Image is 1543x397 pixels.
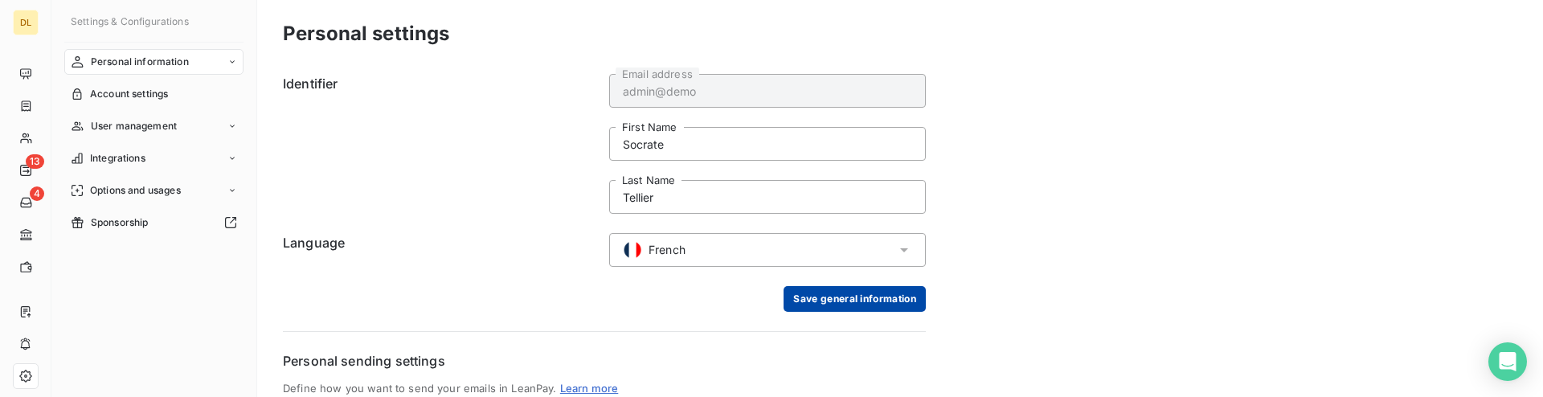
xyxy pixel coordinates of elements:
h6: Language [283,233,600,267]
div: DL [13,10,39,35]
a: Sponsorship [64,210,244,235]
span: Settings & Configurations [71,15,189,27]
input: placeholder [609,180,926,214]
input: placeholder [609,127,926,161]
span: Options and usages [90,183,181,198]
input: placeholder [609,74,926,108]
span: Integrations [90,151,145,166]
span: Account settings [90,87,168,101]
span: Personal information [91,55,189,69]
div: Open Intercom Messenger [1488,342,1527,381]
a: Learn more [560,382,619,395]
h6: Identifier [283,74,600,214]
h6: Personal sending settings [283,351,926,370]
span: Sponsorship [91,215,149,230]
span: Define how you want to send your emails in LeanPay. [283,382,557,395]
span: 13 [26,154,44,169]
span: 4 [30,186,44,201]
span: French [649,242,686,258]
span: User management [91,119,177,133]
h3: Personal settings [283,19,450,48]
a: Account settings [64,81,244,107]
button: Save general information [784,286,926,312]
